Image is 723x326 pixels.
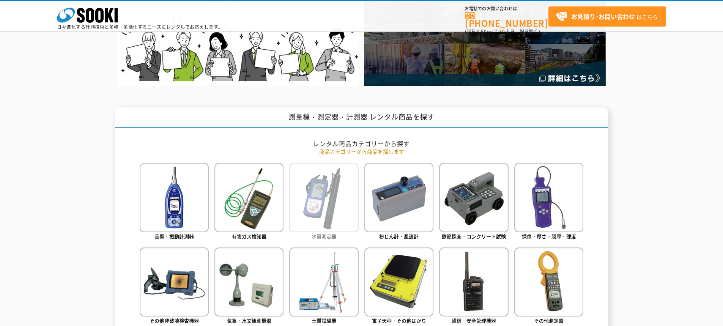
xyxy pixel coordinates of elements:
[140,163,209,241] a: 音響・振動計測器
[140,247,209,326] a: その他非破壊検査機器
[514,163,583,241] a: 探傷・厚さ・膜厚・硬度
[439,247,508,317] img: 通信・安全管理機器
[154,233,194,240] span: 音響・振動計測器
[514,247,583,317] img: その他測定器
[476,28,487,35] span: 8:50
[442,233,506,240] span: 鉄筋探査・コンクリート試験
[140,148,584,156] p: 商品カテゴリーから商品を探します
[571,12,635,21] strong: お見積り･お問い合わせ
[491,28,505,35] span: 17:30
[379,233,419,240] span: 粉じん計・風速計
[214,163,284,232] img: 有害ガス検知器
[140,140,584,148] h2: レンタル商品カテゴリーから探す
[439,163,508,241] a: 鉄筋探査・コンクリート試験
[372,317,426,324] span: 電子天秤・その他はかり
[465,28,540,35] span: (平日 ～ 土日、祝日除く)
[364,247,433,317] img: 電子天秤・その他はかり
[214,247,284,326] a: 気象・水文観測機器
[115,107,608,128] h1: 測量機・測定器・計測器 レンタル商品を探す
[140,163,209,232] img: 音響・振動計測器
[289,247,358,326] a: 土質試験機
[522,233,576,240] span: 探傷・厚さ・膜厚・硬度
[227,317,271,324] span: 気象・水文観測機器
[364,247,433,326] a: 電子天秤・その他はかり
[312,317,336,324] span: 土質試験機
[465,12,548,27] a: [PHONE_NUMBER]
[514,163,583,232] img: 探傷・厚さ・膜厚・硬度
[232,233,266,240] span: 有害ガス検知器
[364,163,433,241] a: 粉じん計・風速計
[439,163,508,232] img: 鉄筋探査・コンクリート試験
[214,163,284,241] a: 有害ガス検知器
[312,233,336,240] span: 水質測定器
[289,247,358,317] img: 土質試験機
[439,247,508,326] a: 通信・安全管理機器
[452,317,496,324] span: 通信・安全管理機器
[364,163,433,232] img: 粉じん計・風速計
[57,25,223,29] p: 日々進化する計測技術と多種・多様化するニーズにレンタルでお応えします。
[514,247,583,326] a: その他測定器
[534,317,564,324] span: その他測定器
[556,11,658,22] span: はこちら
[150,317,199,324] span: その他非破壊検査機器
[140,247,209,317] img: その他非破壊検査機器
[214,247,284,317] img: 気象・水文観測機器
[289,163,358,232] img: 水質測定器
[465,6,548,11] span: お電話でのお問い合わせは
[289,163,358,241] a: 水質測定器
[548,6,666,27] a: お見積り･お問い合わせはこちら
